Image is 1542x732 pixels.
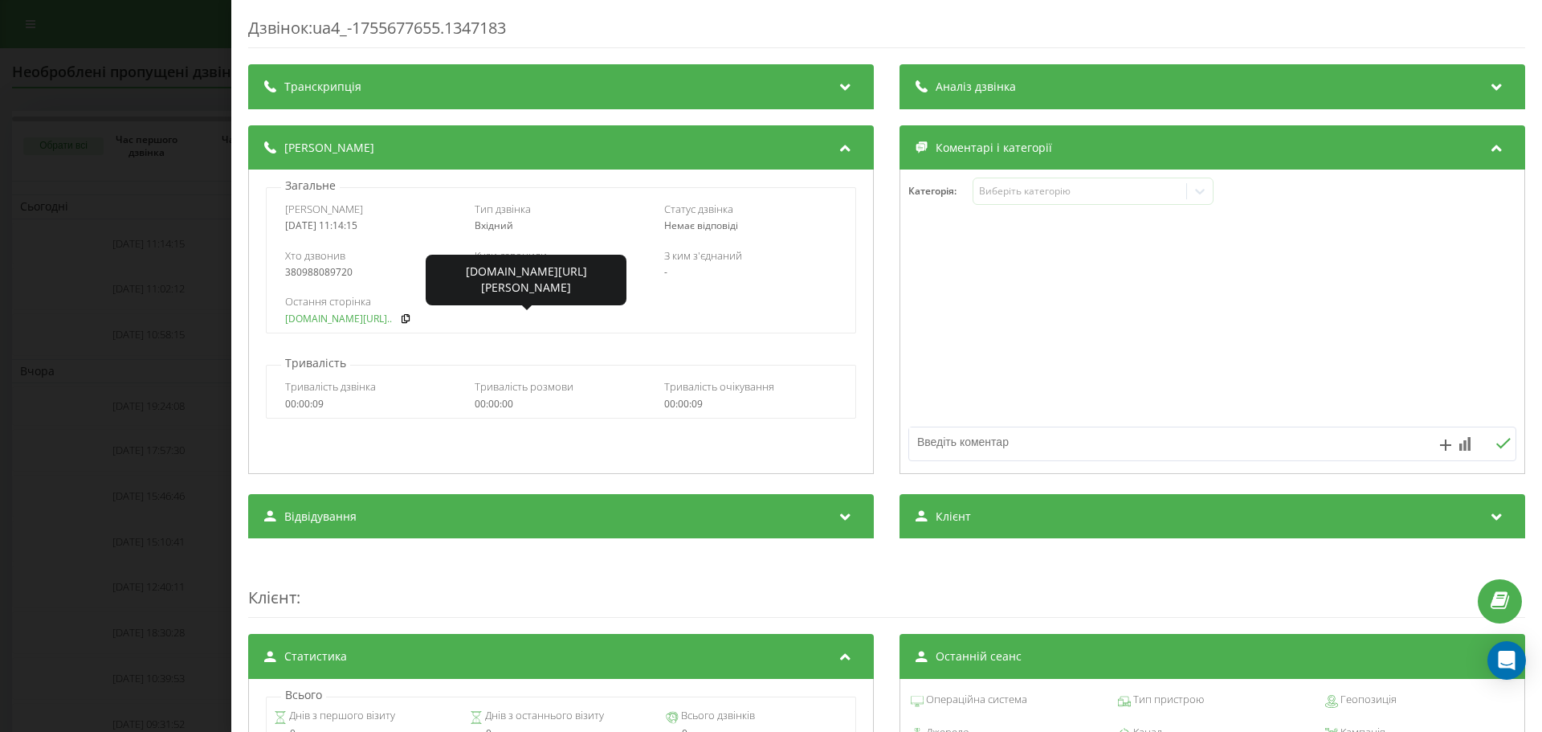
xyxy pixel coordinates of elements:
span: Коментарі і категорії [936,140,1052,156]
span: Операційна система [924,692,1027,708]
span: З ким з'єднаний [664,248,742,263]
span: Тривалість дзвінка [285,379,376,394]
p: Загальне [281,178,340,194]
div: : [248,554,1525,618]
span: Остання сторінка [285,294,371,309]
div: 00:00:09 [285,399,458,410]
div: 380988089720 [285,267,458,278]
span: [PERSON_NAME] [285,202,363,216]
div: Open Intercom Messenger [1487,641,1526,680]
span: Статус дзвінка [664,202,733,216]
span: Днів з першого візиту [287,708,395,724]
span: Немає відповіді [664,219,738,232]
div: Виберіть категорію [979,185,1180,198]
span: Днів з останнього візиту [483,708,604,724]
span: Останній сеанс [936,648,1022,665]
span: Куди дзвонили [475,248,547,263]
span: Тип пристрою [1131,692,1204,708]
span: Клієнт [936,509,971,525]
span: Хто дзвонив [285,248,345,263]
span: Вхідний [475,219,513,232]
span: Тип дзвінка [475,202,531,216]
span: Аналіз дзвінка [936,79,1016,95]
span: Транскрипція [284,79,361,95]
span: Статистика [284,648,347,665]
span: Відвідування [284,509,357,525]
div: [DOMAIN_NAME][URL][PERSON_NAME] [437,264,615,296]
span: Тривалість очікування [664,379,774,394]
span: [PERSON_NAME] [284,140,374,156]
a: [DOMAIN_NAME][URL].. [285,313,392,325]
div: 00:00:09 [664,399,837,410]
span: Тривалість розмови [475,379,573,394]
div: 00:00:00 [475,399,647,410]
p: Всього [281,687,326,703]
div: Дзвінок : ua4_-1755677655.1347183 [248,17,1525,48]
span: Геопозиція [1338,692,1397,708]
span: Всього дзвінків [679,708,755,724]
h4: Категорія : [908,186,973,197]
div: [DATE] 11:14:15 [285,220,458,231]
p: Тривалість [281,355,350,371]
div: - [664,267,837,278]
span: Клієнт [248,587,296,608]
